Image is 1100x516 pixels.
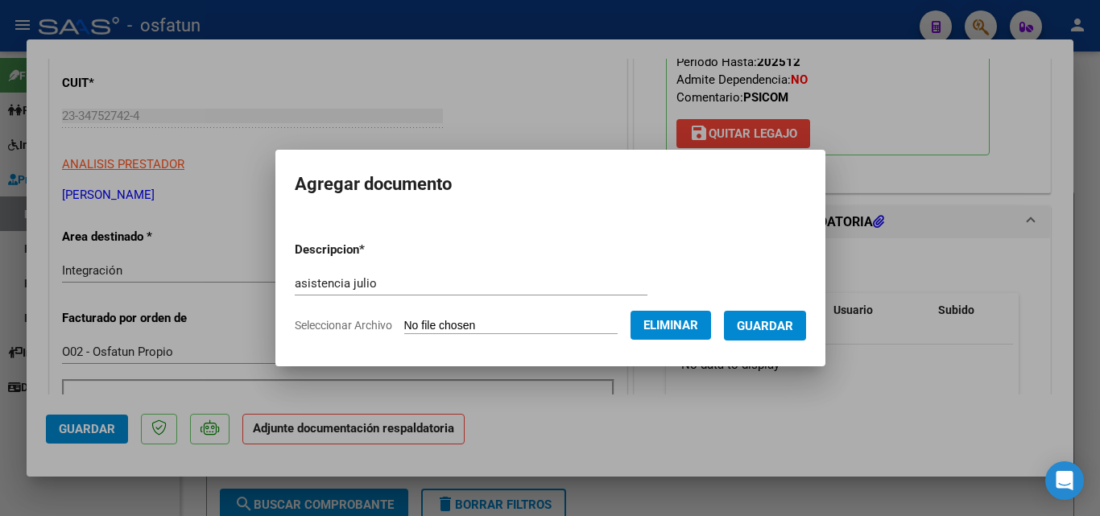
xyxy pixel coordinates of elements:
span: Guardar [737,319,793,333]
div: Open Intercom Messenger [1045,461,1084,500]
span: Eliminar [643,318,698,332]
span: Seleccionar Archivo [295,319,392,332]
button: Eliminar [631,311,711,340]
h2: Agregar documento [295,169,806,200]
p: Descripcion [295,241,449,259]
button: Guardar [724,311,806,341]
